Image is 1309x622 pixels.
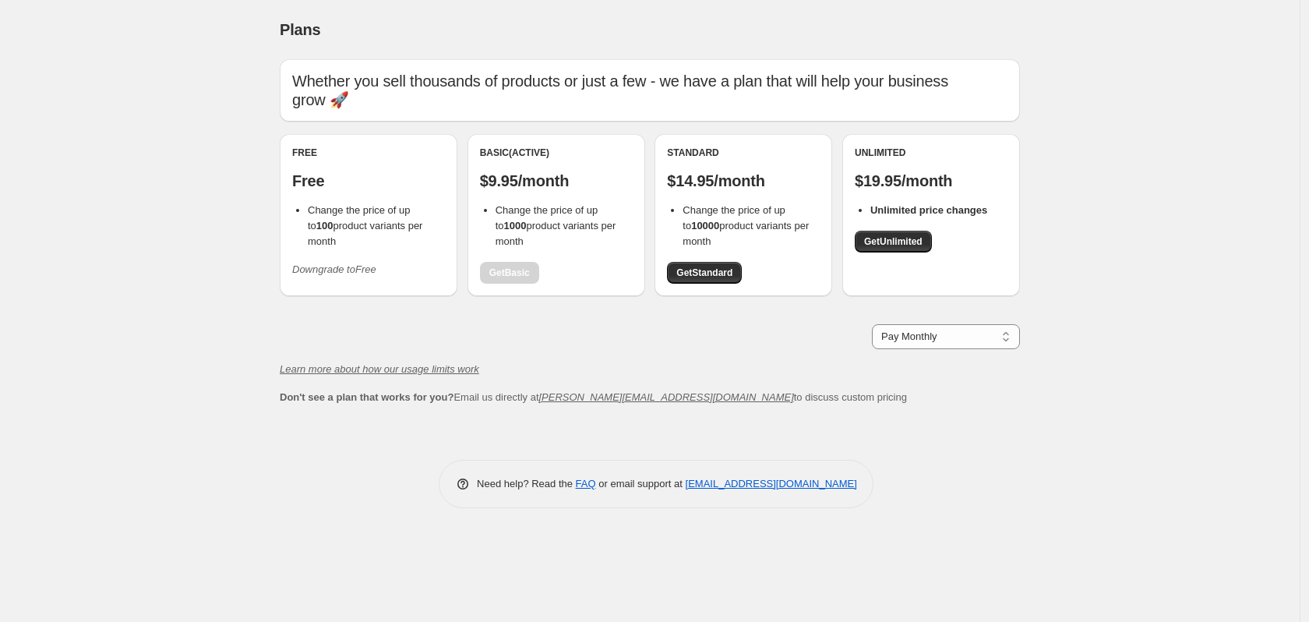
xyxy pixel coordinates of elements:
[280,391,907,403] span: Email us directly at to discuss custom pricing
[480,147,633,159] div: Basic (Active)
[870,204,987,216] b: Unlimited price changes
[667,171,820,190] p: $14.95/month
[683,204,809,247] span: Change the price of up to product variants per month
[596,478,686,489] span: or email support at
[855,147,1007,159] div: Unlimited
[576,478,596,489] a: FAQ
[292,263,376,275] i: Downgrade to Free
[686,478,857,489] a: [EMAIL_ADDRESS][DOMAIN_NAME]
[280,363,479,375] a: Learn more about how our usage limits work
[667,147,820,159] div: Standard
[283,257,386,282] button: Downgrade toFree
[292,147,445,159] div: Free
[855,171,1007,190] p: $19.95/month
[292,171,445,190] p: Free
[280,391,453,403] b: Don't see a plan that works for you?
[477,478,576,489] span: Need help? Read the
[539,391,794,403] a: [PERSON_NAME][EMAIL_ADDRESS][DOMAIN_NAME]
[855,231,932,253] a: GetUnlimited
[280,21,320,38] span: Plans
[667,262,742,284] a: GetStandard
[676,267,732,279] span: Get Standard
[864,235,923,248] span: Get Unlimited
[496,204,616,247] span: Change the price of up to product variants per month
[308,204,422,247] span: Change the price of up to product variants per month
[292,72,1007,109] p: Whether you sell thousands of products or just a few - we have a plan that will help your busines...
[691,220,719,231] b: 10000
[316,220,333,231] b: 100
[480,171,633,190] p: $9.95/month
[504,220,527,231] b: 1000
